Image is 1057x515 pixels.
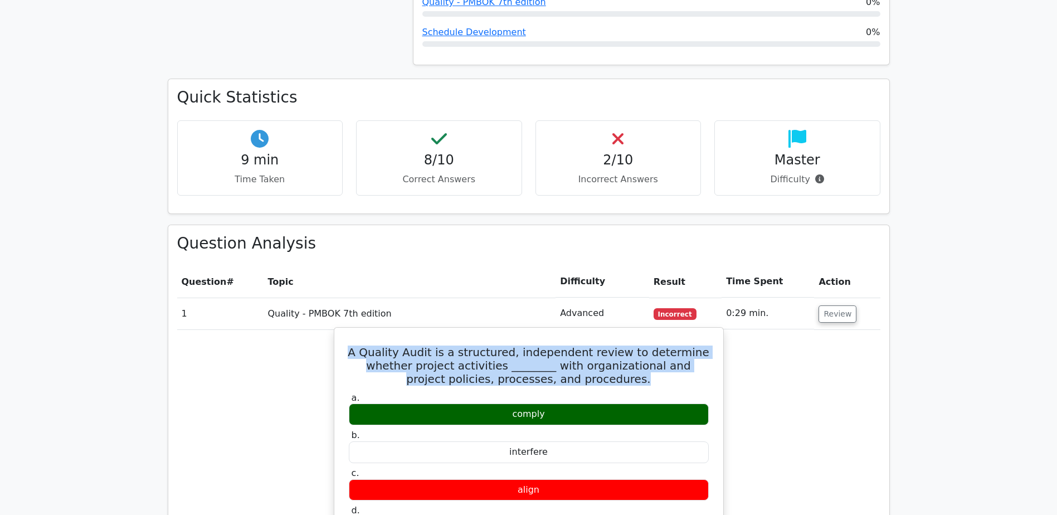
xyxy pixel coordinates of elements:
h4: 8/10 [366,152,513,168]
td: Advanced [556,298,649,329]
p: Incorrect Answers [545,173,692,186]
h4: 2/10 [545,152,692,168]
td: 1 [177,298,264,329]
th: Time Spent [722,266,814,298]
p: Time Taken [187,173,334,186]
span: b. [352,430,360,440]
h4: Master [724,152,871,168]
h3: Question Analysis [177,234,880,253]
span: c. [352,468,359,478]
th: # [177,266,264,298]
th: Topic [264,266,556,298]
p: Correct Answers [366,173,513,186]
div: interfere [349,441,709,463]
button: Review [819,305,856,323]
th: Difficulty [556,266,649,298]
td: 0:29 min. [722,298,814,329]
span: Question [182,276,227,287]
div: align [349,479,709,501]
p: Difficulty [724,173,871,186]
h3: Quick Statistics [177,88,880,107]
th: Action [814,266,880,298]
span: Incorrect [654,308,696,319]
th: Result [649,266,722,298]
span: 0% [866,26,880,39]
span: a. [352,392,360,403]
h4: 9 min [187,152,334,168]
h5: A Quality Audit is a structured, independent review to determine whether project activities _____... [348,346,710,386]
td: Quality - PMBOK 7th edition [264,298,556,329]
a: Schedule Development [422,27,526,37]
div: comply [349,404,709,425]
